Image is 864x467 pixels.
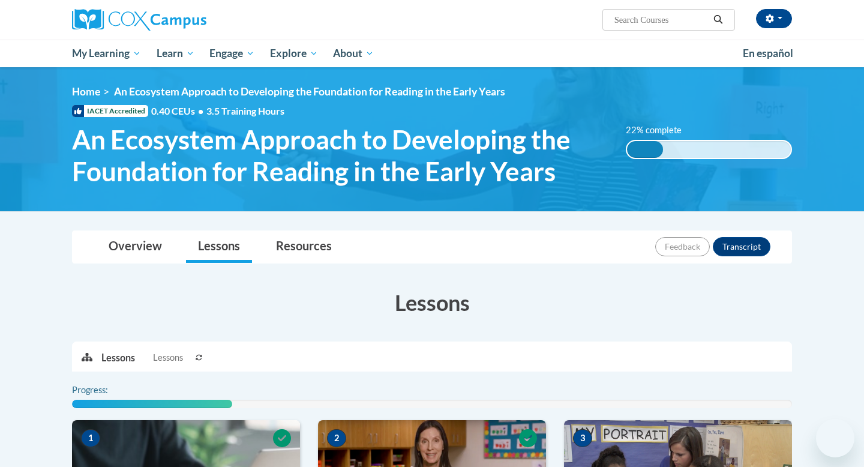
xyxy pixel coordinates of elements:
h3: Lessons [72,288,792,318]
a: Lessons [186,231,252,263]
a: Cox Campus [72,9,300,31]
span: 3 [573,429,592,447]
span: An Ecosystem Approach to Developing the Foundation for Reading in the Early Years [72,124,608,187]
a: My Learning [64,40,149,67]
span: Lessons [153,351,183,364]
span: Engage [209,46,254,61]
img: Cox Campus [72,9,206,31]
span: 0.40 CEUs [151,104,206,118]
span: Learn [157,46,194,61]
p: Lessons [101,351,135,364]
a: Learn [149,40,202,67]
input: Search Courses [613,13,709,27]
iframe: Button to launch messaging window [816,419,854,457]
span: • [198,105,203,116]
span: 1 [81,429,100,447]
div: 22% complete [627,141,663,158]
div: Main menu [54,40,810,67]
span: 2 [327,429,346,447]
span: An Ecosystem Approach to Developing the Foundation for Reading in the Early Years [114,85,505,98]
a: Explore [262,40,326,67]
a: Resources [264,231,344,263]
span: 3.5 Training Hours [206,105,284,116]
button: Transcript [713,237,770,256]
label: Progress: [72,384,141,397]
a: About [326,40,382,67]
span: About [333,46,374,61]
a: Engage [202,40,262,67]
span: Explore [270,46,318,61]
label: 22% complete [626,124,695,137]
span: My Learning [72,46,141,61]
a: Home [72,85,100,98]
a: En español [735,41,801,66]
button: Account Settings [756,9,792,28]
button: Feedback [655,237,710,256]
a: Overview [97,231,174,263]
span: En español [743,47,793,59]
span: IACET Accredited [72,105,148,117]
button: Search [709,13,727,27]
